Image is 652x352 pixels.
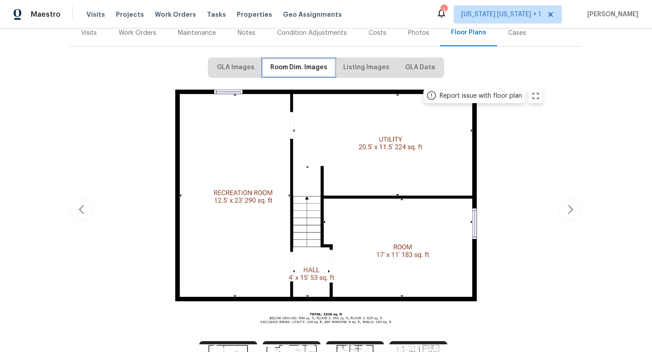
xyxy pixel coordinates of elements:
span: Maestro [31,10,61,19]
button: GLA Images [210,59,262,76]
span: GLA Images [217,62,254,73]
img: floor plan rendering [104,83,548,333]
div: Photos [408,29,429,38]
div: Floor Plans [451,28,486,37]
span: Room Dim. Images [270,62,327,73]
span: Listing Images [343,62,389,73]
div: Costs [369,29,386,38]
div: Notes [238,29,255,38]
span: Visits [86,10,105,19]
span: Properties [237,10,272,19]
div: Condition Adjustments [277,29,347,38]
span: Geo Assignments [283,10,342,19]
div: Maintenance [178,29,216,38]
span: [PERSON_NAME] [584,10,638,19]
span: GLA Data [405,62,435,73]
div: Report issue with floor plan [440,91,522,100]
span: Projects [116,10,144,19]
button: Room Dim. Images [263,59,335,76]
button: Listing Images [336,59,397,76]
div: Visits [81,29,97,38]
span: Tasks [207,11,226,18]
span: Work Orders [155,10,196,19]
div: Work Orders [119,29,156,38]
button: zoom in [528,89,543,103]
div: 3 [441,5,447,14]
button: GLA Data [398,59,442,76]
div: Cases [508,29,526,38]
span: [US_STATE] [US_STATE] + 1 [461,10,541,19]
